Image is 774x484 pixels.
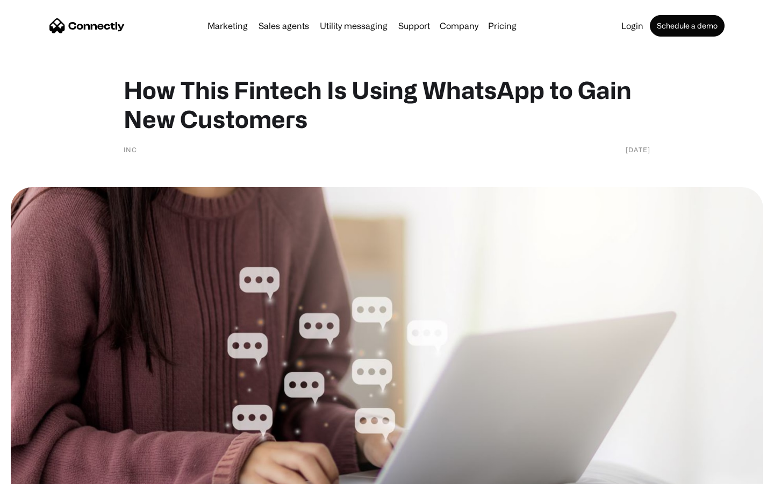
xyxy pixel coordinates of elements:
[440,18,478,33] div: Company
[316,22,392,30] a: Utility messaging
[617,22,648,30] a: Login
[394,22,434,30] a: Support
[650,15,725,37] a: Schedule a demo
[21,465,64,480] ul: Language list
[203,22,252,30] a: Marketing
[124,75,650,133] h1: How This Fintech Is Using WhatsApp to Gain New Customers
[484,22,521,30] a: Pricing
[626,144,650,155] div: [DATE]
[124,144,137,155] div: INC
[49,18,125,34] a: home
[11,465,64,480] aside: Language selected: English
[254,22,313,30] a: Sales agents
[436,18,482,33] div: Company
